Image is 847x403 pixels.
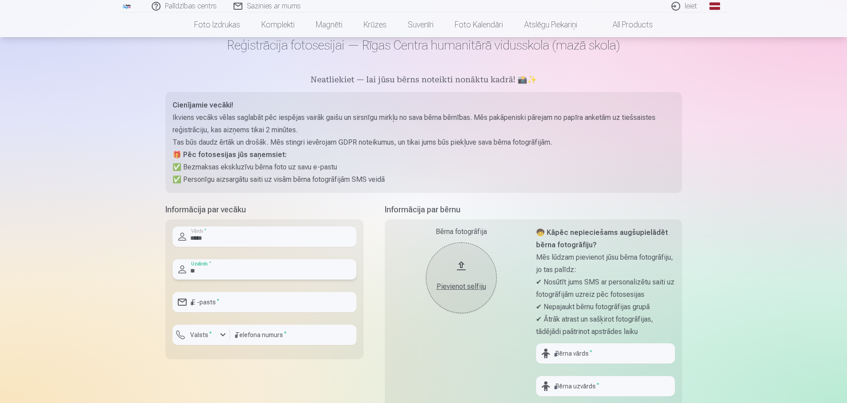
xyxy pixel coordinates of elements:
[187,330,215,339] label: Valsts
[172,173,675,186] p: ✅ Personīgu aizsargātu saiti uz visām bērna fotogrāfijām SMS veidā
[536,301,675,313] p: ✔ Nepajaukt bērnu fotogrāfijas grupā
[536,313,675,338] p: ✔ Ātrāk atrast un sašķirot fotogrāfijas, tādējādi paātrinot apstrādes laiku
[172,150,287,159] strong: 🎁 Pēc fotosesijas jūs saņemsiet:
[353,12,397,37] a: Krūzes
[392,226,531,237] div: Bērna fotogrāfija
[536,228,668,249] strong: 🧒 Kāpēc nepieciešams augšupielādēt bērna fotogrāfiju?
[426,242,497,313] button: Pievienot selfiju
[435,281,488,292] div: Pievienot selfiju
[251,12,305,37] a: Komplekti
[397,12,444,37] a: Suvenīri
[305,12,353,37] a: Magnēti
[165,203,364,216] h5: Informācija par vecāku
[172,111,675,136] p: Ikviens vecāks vēlas saglabāt pēc iespējas vairāk gaišu un sirsnīgu mirkļu no sava bērna bērnības...
[536,251,675,276] p: Mēs lūdzam pievienot jūsu bērna fotogrāfiju, jo tas palīdz:
[385,203,682,216] h5: Informācija par bērnu
[172,325,230,345] button: Valsts*
[165,37,682,53] h1: Reģistrācija fotosesijai — Rīgas Centra humanitārā vidusskola (mazā skola)
[165,74,682,87] h5: Neatliekiet — lai jūsu bērns noteikti nonāktu kadrā! 📸✨
[514,12,588,37] a: Atslēgu piekariņi
[184,12,251,37] a: Foto izdrukas
[444,12,514,37] a: Foto kalendāri
[122,4,132,9] img: /fa1
[536,276,675,301] p: ✔ Nosūtīt jums SMS ar personalizētu saiti uz fotogrāfijām uzreiz pēc fotosesijas
[172,101,233,109] strong: Cienījamie vecāki!
[172,161,675,173] p: ✅ Bezmaksas ekskluzīvu bērna foto uz savu e-pastu
[588,12,663,37] a: All products
[172,136,675,149] p: Tas būs daudz ērtāk un drošāk. Mēs stingri ievērojam GDPR noteikumus, un tikai jums būs piekļuve ...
